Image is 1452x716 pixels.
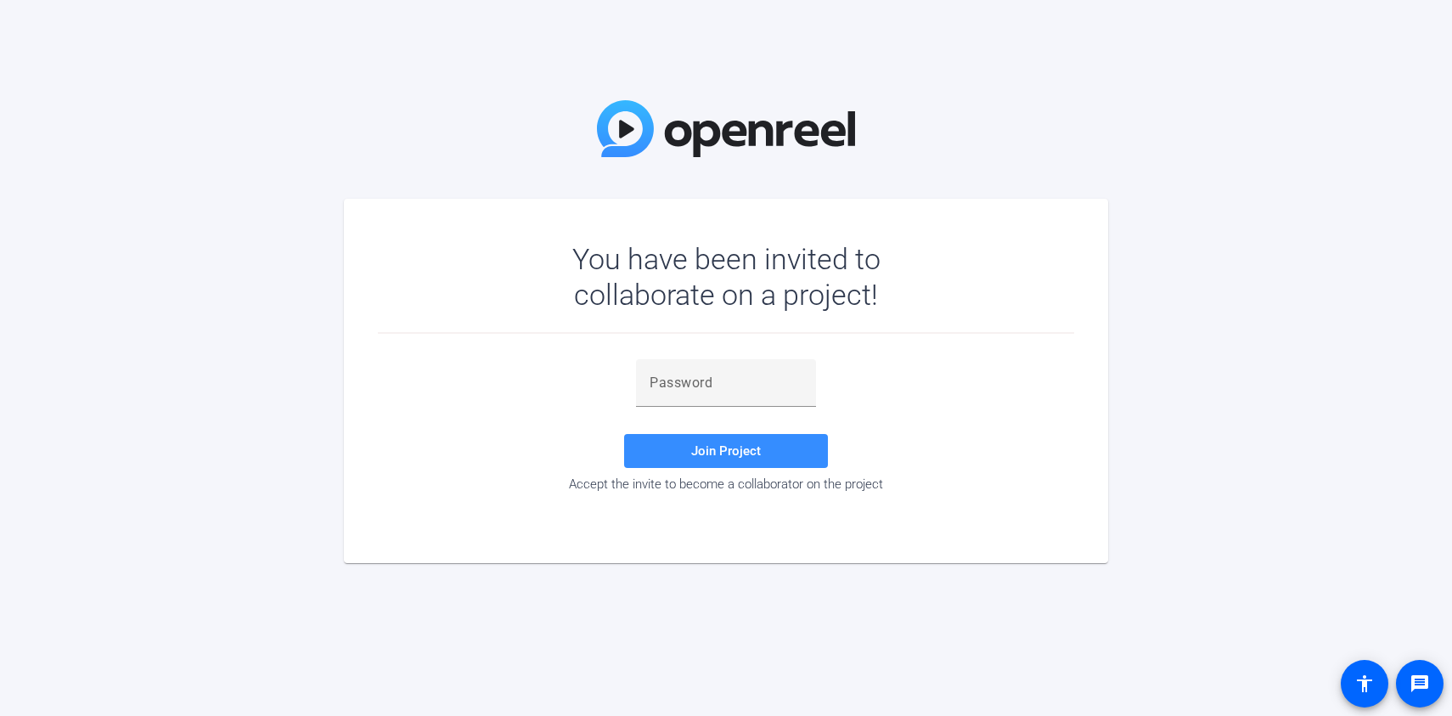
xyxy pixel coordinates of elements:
[1354,674,1375,694] mat-icon: accessibility
[650,373,802,393] input: Password
[624,434,828,468] button: Join Project
[1410,674,1430,694] mat-icon: message
[691,443,761,459] span: Join Project
[378,476,1074,492] div: Accept the invite to become a collaborator on the project
[597,100,855,157] img: OpenReel Logo
[523,241,930,313] div: You have been invited to collaborate on a project!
